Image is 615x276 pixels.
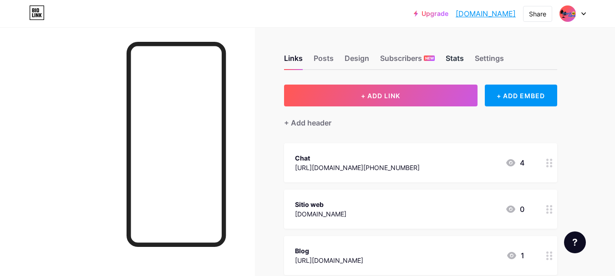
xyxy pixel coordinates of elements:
div: 4 [505,157,524,168]
div: 0 [505,204,524,215]
div: [URL][DOMAIN_NAME][PHONE_NUMBER] [295,163,420,172]
a: Upgrade [414,10,448,17]
span: + ADD LINK [361,92,400,100]
div: Chat [295,153,420,163]
div: Blog [295,246,363,256]
div: + Add header [284,117,331,128]
span: NEW [425,55,434,61]
div: Subscribers [380,53,435,69]
div: [URL][DOMAIN_NAME] [295,256,363,265]
div: 1 [506,250,524,261]
div: Links [284,53,303,69]
div: Settings [475,53,504,69]
img: travelfamilia [559,5,576,22]
div: + ADD EMBED [485,85,557,106]
div: [DOMAIN_NAME] [295,209,346,219]
div: Share [529,9,546,19]
div: Design [345,53,369,69]
div: Stats [446,53,464,69]
div: Posts [314,53,334,69]
a: [DOMAIN_NAME] [456,8,516,19]
div: Sitio web [295,200,346,209]
button: + ADD LINK [284,85,478,106]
